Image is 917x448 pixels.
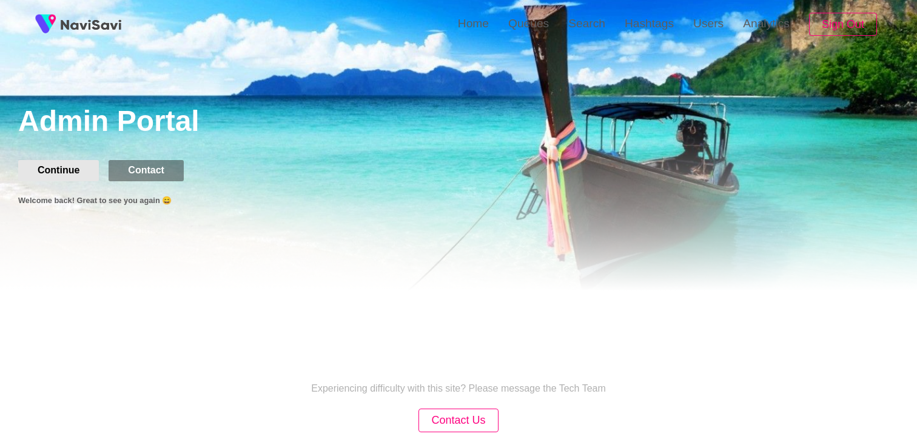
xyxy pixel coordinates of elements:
[30,9,61,39] img: fireSpot
[109,160,184,181] button: Contact
[18,165,109,175] a: Continue
[311,383,606,394] p: Experiencing difficulty with this site? Please message the Tech Team
[18,104,917,141] h1: Admin Portal
[809,13,877,36] button: Sign Out
[61,18,121,30] img: fireSpot
[418,415,498,426] a: Contact Us
[418,409,498,432] button: Contact Us
[18,160,99,181] button: Continue
[109,165,193,175] a: Contact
